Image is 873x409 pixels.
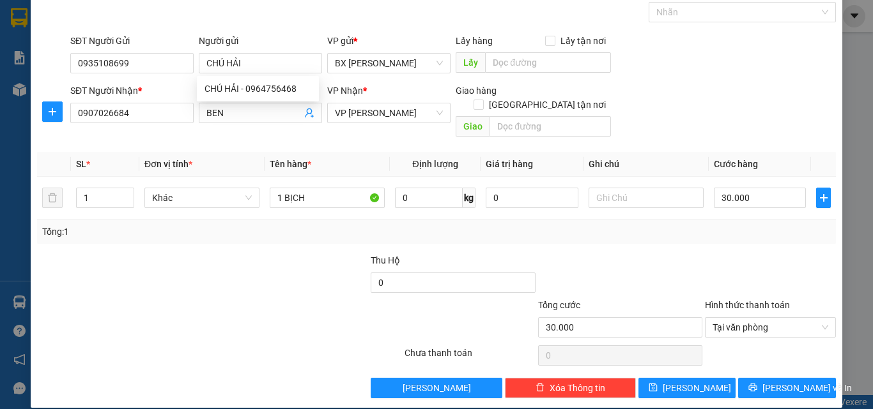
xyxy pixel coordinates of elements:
span: user-add [304,108,314,118]
button: save[PERSON_NAME] [638,378,736,398]
span: plus [817,193,830,203]
span: SL [76,159,86,169]
button: plus [42,101,63,122]
button: printer[PERSON_NAME] và In [738,378,836,398]
span: Giao hàng [456,86,497,96]
input: VD: Bàn, Ghế [270,188,385,208]
button: plus [816,188,831,208]
span: [GEOGRAPHIC_DATA] tận nơi [484,98,611,112]
span: VP Nhận [327,86,363,96]
span: Giá trị hàng [486,159,533,169]
span: Xóa Thông tin [550,381,605,395]
span: Giao [456,116,490,137]
span: kg [463,188,475,208]
span: save [649,383,658,393]
button: [PERSON_NAME] [371,378,502,398]
span: Định lượng [412,159,458,169]
input: Dọc đường [485,52,611,73]
span: [PERSON_NAME] và In [762,381,852,395]
div: SĐT Người Nhận [70,84,194,98]
span: plus [43,107,62,117]
span: Cước hàng [714,159,758,169]
div: VP gửi [327,34,451,48]
span: [PERSON_NAME] [663,381,731,395]
span: delete [536,383,545,393]
span: printer [748,383,757,393]
span: [PERSON_NAME] [403,381,471,395]
span: Thu Hộ [371,255,400,265]
div: CHÚ HẢI - 0964756468 [205,82,311,96]
span: Tại văn phòng [713,318,828,337]
button: delete [42,188,63,208]
div: Chưa thanh toán [403,346,537,368]
div: Người gửi [199,34,322,48]
div: CHÚ HẢI - 0964756468 [197,78,319,99]
input: Dọc đường [490,116,611,137]
input: Ghi Chú [589,188,704,208]
div: SĐT Người Gửi [70,34,194,48]
span: BX Phạm Văn Đồng [335,54,443,73]
button: deleteXóa Thông tin [505,378,636,398]
th: Ghi chú [583,152,709,177]
label: Hình thức thanh toán [705,300,790,310]
span: Lấy [456,52,485,73]
span: Tên hàng [270,159,311,169]
div: Tổng: 1 [42,225,338,239]
span: Lấy hàng [456,36,493,46]
span: Lấy tận nơi [555,34,611,48]
span: Khác [152,188,252,207]
span: Đơn vị tính [144,159,192,169]
span: VP Thành Thái [335,103,443,123]
span: Tổng cước [538,300,580,310]
input: 0 [486,188,578,208]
